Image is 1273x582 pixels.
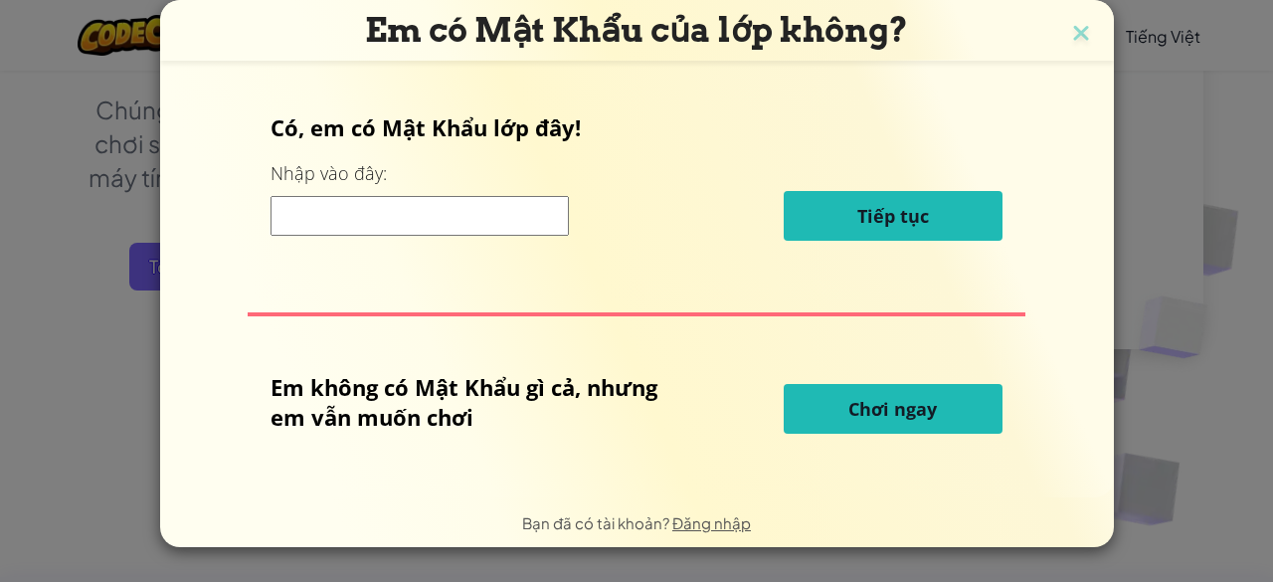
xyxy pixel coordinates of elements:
[1068,20,1094,50] img: close icon
[848,397,937,421] span: Chơi ngay
[365,10,908,50] span: Em có Mật Khẩu của lớp không?
[784,191,1002,241] button: Tiếp tục
[271,112,1001,142] p: Có, em có Mật Khẩu lớp đây!
[522,513,672,532] span: Bạn đã có tài khoản?
[271,161,387,186] label: Nhập vào đây:
[271,372,683,432] p: Em không có Mật Khẩu gì cả, nhưng em vẫn muốn chơi
[784,384,1002,434] button: Chơi ngay
[672,513,751,532] a: Đăng nhập
[857,204,929,228] span: Tiếp tục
